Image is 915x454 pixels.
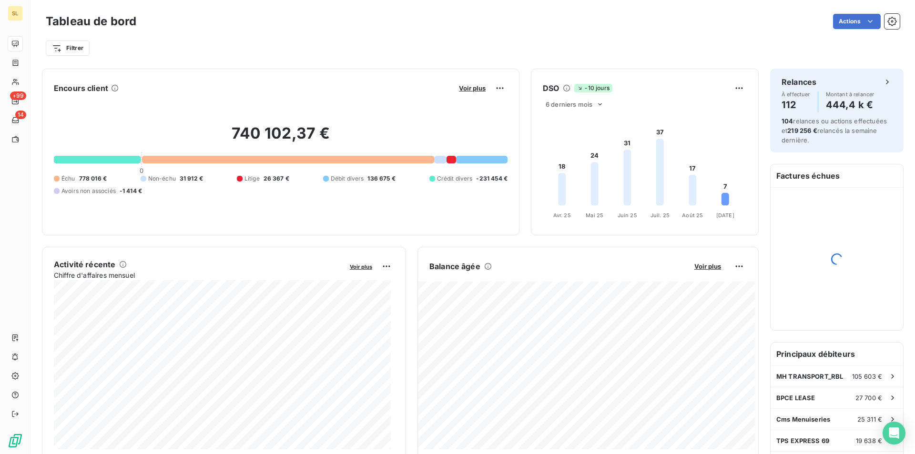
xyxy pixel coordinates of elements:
span: +99 [10,91,26,100]
img: Logo LeanPay [8,433,23,448]
span: 31 912 € [180,174,203,183]
span: relances ou actions effectuées et relancés la semaine dernière. [782,117,887,144]
span: 778 016 € [79,174,107,183]
h6: Activité récente [54,259,115,270]
span: BPCE LEASE [776,394,815,402]
span: -1 414 € [120,187,142,195]
span: MH TRANSPORT_RBL [776,373,843,380]
span: Crédit divers [437,174,473,183]
span: -231 454 € [476,174,508,183]
span: 25 311 € [857,415,882,423]
h2: 740 102,37 € [54,124,508,152]
h3: Tableau de bord [46,13,136,30]
span: 104 [782,117,793,125]
span: Non-échu [148,174,176,183]
h6: Balance âgée [429,261,480,272]
button: Actions [833,14,881,29]
tspan: Avr. 25 [553,212,571,219]
span: Voir plus [459,84,486,92]
span: Litige [244,174,260,183]
div: Open Intercom Messenger [883,422,905,444]
h6: Principaux débiteurs [771,343,903,365]
tspan: Juil. 25 [651,212,670,219]
tspan: Juin 25 [618,212,637,219]
span: 27 700 € [855,394,882,402]
span: Avoirs non associés [61,187,116,195]
h6: DSO [543,82,559,94]
span: TPS EXPRESS 69 [776,437,829,444]
span: 26 367 € [264,174,289,183]
span: Voir plus [694,262,721,270]
span: Voir plus [350,263,372,270]
button: Filtrer [46,40,90,56]
span: 14 [15,111,26,119]
span: Débit divers [331,174,364,183]
span: 219 256 € [787,127,817,134]
h6: Factures échues [771,164,903,187]
span: Montant à relancer [826,91,874,97]
tspan: Août 25 [682,212,703,219]
span: À effectuer [782,91,810,97]
span: Chiffre d'affaires mensuel [54,270,343,280]
span: 19 638 € [856,437,882,444]
h4: 444,4 k € [826,97,874,112]
h4: 112 [782,97,810,112]
tspan: [DATE] [716,212,734,219]
span: 0 [140,167,143,174]
span: 105 603 € [852,373,882,380]
span: 6 derniers mois [546,101,592,108]
button: Voir plus [456,84,488,92]
span: -10 jours [574,84,612,92]
button: Voir plus [347,262,375,271]
div: SL [8,6,23,21]
span: Échu [61,174,75,183]
tspan: Mai 25 [586,212,603,219]
h6: Relances [782,76,816,88]
h6: Encours client [54,82,108,94]
span: 136 675 € [367,174,395,183]
button: Voir plus [691,262,724,271]
span: Cms Menuiseries [776,415,830,423]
